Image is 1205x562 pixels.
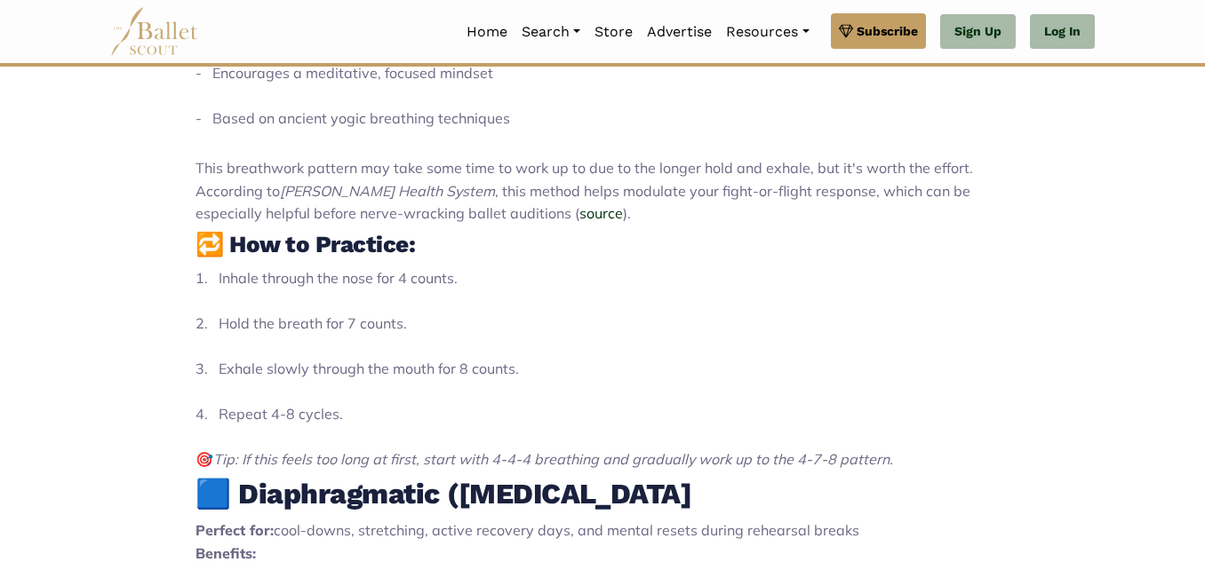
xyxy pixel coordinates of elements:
[196,360,519,377] span: 3. Exhale slowly through the mouth for 8 counts.
[640,13,719,51] a: Advertise
[196,521,274,539] strong: Perfect for:
[579,204,623,222] a: source
[196,477,691,511] strong: 🟦 Diaphragmatic ([MEDICAL_DATA]
[274,521,859,539] span: cool-downs, stretching, active recovery days, and mental resets during rehearsal breaks
[623,204,631,222] span: ).
[831,13,926,49] a: Subscribe
[459,13,515,51] a: Home
[213,450,893,468] span: Tip: If this feels too long at first, start with 4-4-4 breathing and gradually work up to the 4-7...
[196,64,493,82] span: - Encourages a meditative, focused mindset
[280,182,495,200] span: [PERSON_NAME] Health System
[196,231,415,257] strong: 🔁 How to Practice:
[196,159,973,200] span: This breathwork pattern may take some time to work up to due to the longer hold and exhale, but i...
[515,13,587,51] a: Search
[196,109,510,127] span: - Based on ancient yogic breathing techniques
[940,14,1016,50] a: Sign Up
[196,450,213,468] span: 🎯
[196,544,256,562] strong: Benefits:
[196,182,970,223] span: , this method helps modulate your fight-or-flight response, which can be especially helpful befor...
[1030,14,1095,50] a: Log In
[587,13,640,51] a: Store
[196,269,458,287] span: 1. Inhale through the nose for 4 counts.
[196,314,407,332] span: 2. Hold the breath for 7 counts.
[196,405,343,423] span: 4. Repeat 4-8 cycles.
[857,21,918,41] span: Subscribe
[719,13,816,51] a: Resources
[839,21,853,41] img: gem.svg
